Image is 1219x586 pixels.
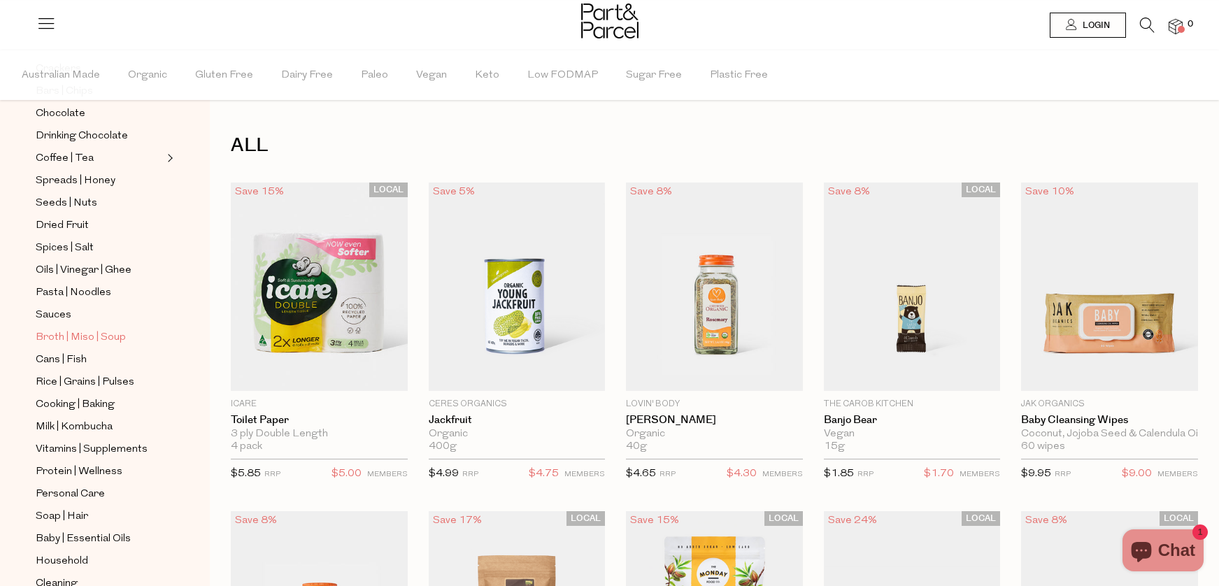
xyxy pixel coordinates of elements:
span: $4.99 [429,469,459,479]
div: Organic [429,428,606,441]
span: Low FODMAP [527,51,598,100]
a: Milk | Kombucha [36,418,163,436]
div: Save 8% [626,183,676,201]
div: Save 8% [824,183,874,201]
span: Dairy Free [281,51,333,100]
a: Baby | Essential Oils [36,530,163,548]
img: Banjo Bear [824,183,1001,391]
a: Broth | Miso | Soup [36,329,163,346]
a: Household [36,552,163,570]
span: $4.30 [727,465,757,483]
div: Save 5% [429,183,479,201]
div: Coconut, Jojoba Seed & Calendula Oil [1021,428,1198,441]
a: Login [1050,13,1126,38]
span: $1.85 [824,469,854,479]
span: Organic [128,51,167,100]
div: Save 24% [824,511,881,530]
a: Toilet Paper [231,414,408,427]
small: MEMBERS [367,471,408,478]
img: Part&Parcel [581,3,639,38]
small: MEMBERS [1157,471,1198,478]
a: Personal Care [36,485,163,503]
span: Cooking | Baking [36,396,115,413]
small: RRP [857,471,874,478]
div: Save 10% [1021,183,1078,201]
span: $5.85 [231,469,261,479]
h1: ALL [231,129,1198,162]
span: Dried Fruit [36,217,89,234]
span: $5.00 [332,465,362,483]
span: Spreads | Honey [36,173,115,190]
span: Milk | Kombucha [36,419,113,436]
span: Baby | Essential Oils [36,531,131,548]
span: Paleo [361,51,388,100]
small: RRP [1055,471,1071,478]
a: Oils | Vinegar | Ghee [36,262,163,279]
span: $9.00 [1122,465,1152,483]
span: $4.75 [529,465,559,483]
span: 400g [429,441,457,453]
span: Protein | Wellness [36,464,122,480]
span: Sauces [36,307,71,324]
span: LOCAL [764,511,803,526]
a: Dried Fruit [36,217,163,234]
span: Spices | Salt [36,240,94,257]
button: Expand/Collapse Coffee | Tea [164,150,173,166]
small: MEMBERS [960,471,1000,478]
a: Vitamins | Supplements [36,441,163,458]
small: RRP [462,471,478,478]
span: 15g [824,441,845,453]
span: LOCAL [962,511,1000,526]
span: 0 [1184,18,1197,31]
span: Vegan [416,51,447,100]
div: Save 15% [231,183,288,201]
span: Household [36,553,88,570]
span: Cans | Fish [36,352,87,369]
span: $1.70 [924,465,954,483]
a: Baby Cleansing Wipes [1021,414,1198,427]
span: LOCAL [1160,511,1198,526]
a: Spices | Salt [36,239,163,257]
div: Organic [626,428,803,441]
small: MEMBERS [564,471,605,478]
span: Vitamins | Supplements [36,441,148,458]
img: Baby Cleansing Wipes [1021,183,1198,391]
span: Coffee | Tea [36,150,94,167]
img: Toilet Paper [231,183,408,391]
span: 60 wipes [1021,441,1065,453]
div: Save 17% [429,511,486,530]
span: $9.95 [1021,469,1051,479]
span: Gluten Free [195,51,253,100]
a: Coffee | Tea [36,150,163,167]
span: Australian Made [22,51,100,100]
a: [PERSON_NAME] [626,414,803,427]
a: Sauces [36,306,163,324]
span: Seeds | Nuts [36,195,97,212]
a: Protein | Wellness [36,463,163,480]
p: The Carob Kitchen [824,398,1001,410]
span: 40g [626,441,647,453]
img: Rosemary [626,183,803,391]
a: Spreads | Honey [36,172,163,190]
span: Personal Care [36,486,105,503]
div: Save 8% [231,511,281,530]
inbox-online-store-chat: Shopify online store chat [1118,529,1208,575]
img: Jackfruit [429,183,606,391]
span: Keto [475,51,499,100]
span: 4 pack [231,441,262,453]
a: Chocolate [36,105,163,122]
a: 0 [1169,19,1183,34]
p: Lovin' Body [626,398,803,410]
a: Drinking Chocolate [36,127,163,145]
span: Soap | Hair [36,508,88,525]
span: Plastic Free [710,51,768,100]
small: RRP [264,471,280,478]
p: Ceres Organics [429,398,606,410]
span: Rice | Grains | Pulses [36,374,134,391]
div: Vegan [824,428,1001,441]
span: Chocolate [36,106,85,122]
a: Rice | Grains | Pulses [36,373,163,391]
a: Cooking | Baking [36,396,163,413]
div: 3 ply Double Length [231,428,408,441]
span: $4.65 [626,469,656,479]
